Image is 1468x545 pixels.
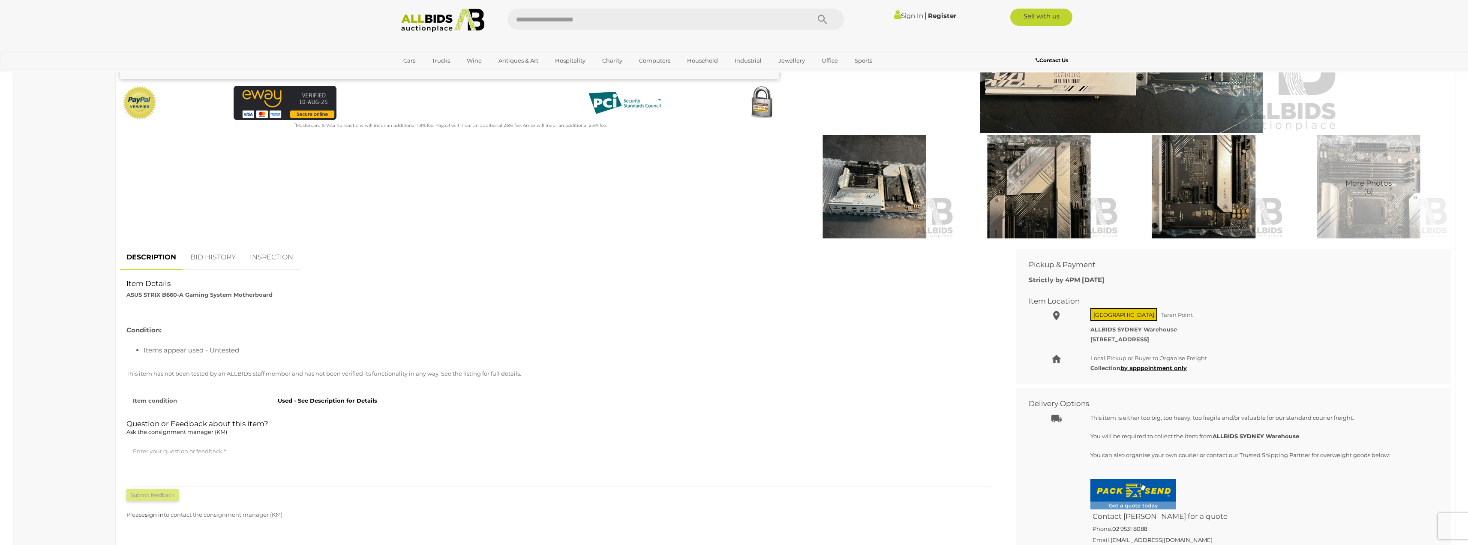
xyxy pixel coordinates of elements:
[398,68,470,82] a: [GEOGRAPHIC_DATA]
[1036,57,1068,63] b: Contact Us
[1029,400,1425,408] h2: Delivery Options
[398,54,421,68] a: Cars
[894,12,923,20] a: Sign In
[1213,433,1299,440] b: ALLBIDS SYDNEY Warehouse
[1090,308,1157,321] span: [GEOGRAPHIC_DATA]
[126,280,997,288] h2: Item Details
[801,9,844,30] button: Search
[681,54,723,68] a: Household
[729,54,767,68] a: Industrial
[1090,355,1207,361] span: Local Pickup or Buyer to Organise Freight
[126,420,997,438] h2: Question or Feedback about this item?
[396,9,489,32] img: Allbids.com.au
[1090,450,1432,460] p: You can also organise your own courier or contact our Trusted Shipping Partner for overweight goo...
[120,245,183,270] a: DESCRIPTION
[294,123,607,128] small: Mastercard & Visa transactions will incur an additional 1.9% fee. Paypal will incur an additional...
[243,245,300,270] a: INSPECTION
[959,135,1119,238] img: ASUS STRIX B660-A Gaming System Motherboard
[144,344,997,356] li: Items appear used - Untested
[1029,261,1425,269] h2: Pickup & Payment
[461,54,487,68] a: Wine
[278,397,377,404] strong: Used - See Description for Details
[549,54,591,68] a: Hospitality
[1120,364,1187,371] a: by apppointment only
[1029,276,1105,284] b: Strictly by 4PM [DATE]
[1029,297,1425,305] h2: Item Location
[126,510,997,520] p: Please to contact the consignment manager (KM)
[1090,336,1149,343] strong: [STREET_ADDRESS]
[493,54,544,68] a: Antiques & Art
[1090,535,1432,545] h5: Email:
[122,86,157,120] img: Official PayPal Seal
[773,54,811,68] a: Jewellery
[145,511,164,518] a: sign in
[582,86,667,120] img: PCI DSS compliant
[794,135,955,238] img: ASUS STRIX B660-A Gaming System Motherboard
[1123,135,1284,238] img: ASUS STRIX B660-A Gaming System Motherboard
[126,291,273,298] strong: ASUS STRIX B660-A Gaming System Motherboard
[1090,431,1432,441] p: You will be required to collect the item from .
[1036,56,1070,65] a: Contact Us
[133,397,177,404] strong: Item condition
[1112,525,1147,532] a: 02 9531 8088
[928,12,956,20] a: Register
[234,86,336,120] img: eWAY Payment Gateway
[126,489,179,501] button: Submit feedback
[1090,326,1177,333] strong: ALLBIDS SYDNEY Warehouse
[126,428,227,435] span: Ask the consignment manager (KM)
[1010,9,1072,26] a: Sell with us
[1090,524,1432,534] h5: Phone:
[126,326,162,334] b: Condition:
[1090,413,1432,423] p: This item is either too big, too heavy, too fragile and/or valuable for our standard courier frei...
[1111,536,1213,543] a: [EMAIL_ADDRESS][DOMAIN_NAME]
[426,54,456,68] a: Trucks
[925,11,927,20] span: |
[745,86,779,120] img: Secured by Rapid SSL
[816,54,844,68] a: Office
[1159,309,1195,320] span: Taren Point
[126,369,997,379] p: This item has not been tested by an ALLBIDS staff member and has not been verified its functional...
[1090,479,1176,510] img: Fyshwick-AllBids-GETAQUOTE.png
[1288,135,1449,238] img: ASUS STRIX B660-A Gaming System Motherboard
[1288,135,1449,238] a: More Photos(6)
[184,245,242,270] a: BID HISTORY
[1345,180,1392,196] span: More Photos (6)
[1090,364,1187,371] b: Collection
[849,54,878,68] a: Sports
[597,54,628,68] a: Charity
[633,54,676,68] a: Computers
[1090,510,1432,523] h4: Contact [PERSON_NAME] for a quote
